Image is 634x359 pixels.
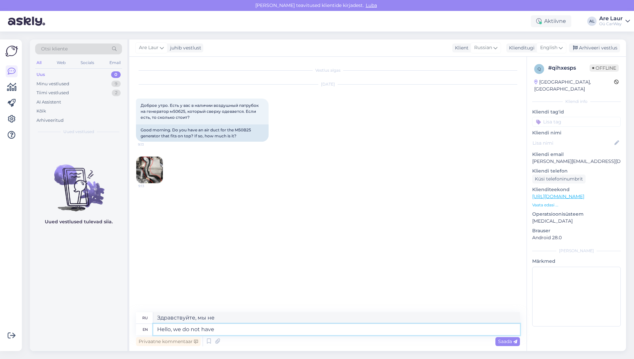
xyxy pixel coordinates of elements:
div: # qihxesps [548,64,590,72]
div: [GEOGRAPHIC_DATA], [GEOGRAPHIC_DATA] [534,79,614,93]
div: Vestlus algas [136,67,520,73]
div: 0 [111,71,121,78]
span: 9:13 [138,142,163,147]
div: All [35,58,43,67]
span: q [538,66,541,71]
div: Privaatne kommentaar [136,337,201,346]
p: [PERSON_NAME][EMAIL_ADDRESS][DOMAIN_NAME] [532,158,621,165]
a: Are LaurOü CarWay [599,16,630,27]
div: 9 [111,81,121,87]
span: 9:13 [138,183,163,188]
p: Kliendi email [532,151,621,158]
div: Good morning. Do you have an air duct for the M50B25 generator that fits on top? If so, how much ... [136,124,269,142]
div: Minu vestlused [36,81,69,87]
div: Oü CarWay [599,21,623,27]
p: Kliendi tag'id [532,108,621,115]
p: [MEDICAL_DATA] [532,218,621,225]
div: en [143,324,148,335]
p: Klienditeekond [532,186,621,193]
div: ru [142,312,148,323]
span: English [540,44,557,51]
div: Klient [452,44,469,51]
div: Are Laur [599,16,623,21]
span: Saada [498,338,517,344]
div: Email [108,58,122,67]
span: Доброе утро. Есть у вас в наличии воздушный патрубок на генератор м50б25, который сверху одеваетс... [141,103,260,120]
input: Lisa nimi [533,139,613,147]
p: Operatsioonisüsteem [532,211,621,218]
span: Otsi kliente [41,45,68,52]
div: Kliendi info [532,99,621,105]
p: Märkmed [532,258,621,265]
div: Küsi telefoninumbrit [532,175,586,183]
div: Tiimi vestlused [36,90,69,96]
div: Arhiveeri vestlus [569,43,620,52]
textarea: Hello, we do not have [153,324,520,335]
div: Aktiivne [531,15,571,27]
span: Uued vestlused [63,129,94,135]
div: Kõik [36,108,46,114]
span: Russian [474,44,492,51]
img: Askly Logo [5,45,18,57]
span: Are Laur [139,44,158,51]
div: Arhiveeritud [36,117,64,124]
p: Vaata edasi ... [532,202,621,208]
textarea: Здравствуйте, мы не [153,312,520,323]
a: [URL][DOMAIN_NAME] [532,193,584,199]
p: Brauser [532,227,621,234]
div: [PERSON_NAME] [532,248,621,254]
img: No chats [30,153,127,212]
div: AI Assistent [36,99,61,106]
div: Socials [79,58,95,67]
div: juhib vestlust [167,44,201,51]
span: Offline [590,64,619,72]
input: Lisa tag [532,117,621,127]
div: AL [587,17,597,26]
p: Android 28.0 [532,234,621,241]
p: Uued vestlused tulevad siia. [45,218,113,225]
div: Web [55,58,67,67]
div: Klienditugi [506,44,535,51]
span: Luba [364,2,379,8]
p: Kliendi telefon [532,168,621,175]
div: Uus [36,71,45,78]
div: [DATE] [136,81,520,87]
p: Kliendi nimi [532,129,621,136]
div: 2 [112,90,121,96]
img: Attachment [136,157,163,183]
